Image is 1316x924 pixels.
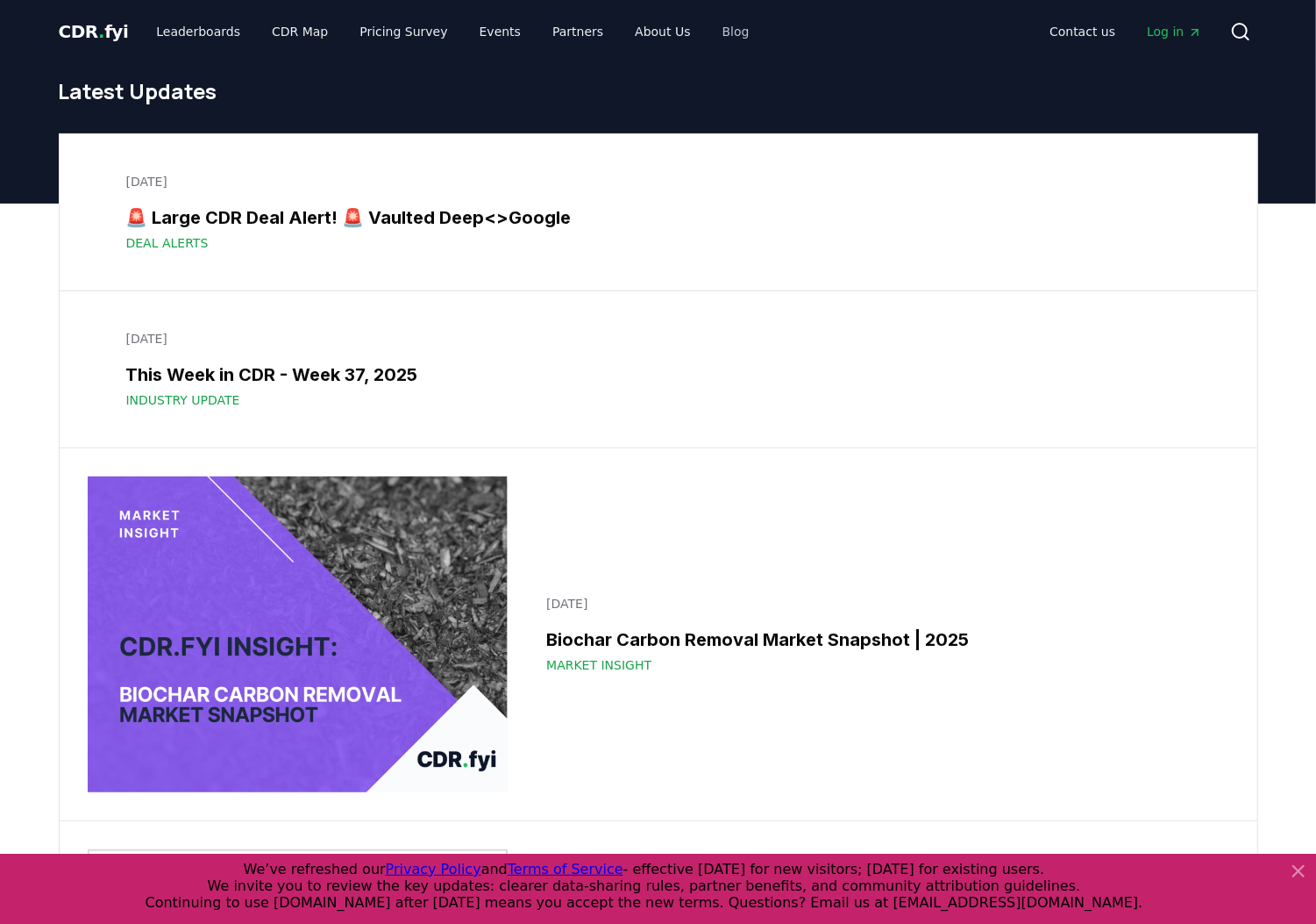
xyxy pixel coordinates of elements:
a: CDR.fyi [59,19,129,44]
h3: This Week in CDR - Week 37, 2025 [546,369,1218,396]
h1: Latest Updates [59,77,1258,105]
a: Pricing Survey [345,16,461,47]
img: This Week in CDR - Week 37, 2025 blog post image [88,325,509,430]
a: About Us [621,16,704,47]
a: [DATE]This Week in CDR - Week 37, 2025Industry Update [536,327,1228,427]
span: CDR fyi [59,21,129,42]
span: Log in [1147,23,1201,40]
h3: Biochar Carbon Removal Market Snapshot | 2025 [546,637,1218,663]
h3: 🚨 Large CDR Deal Alert! 🚨 Vaulted Deep<>Google [546,207,1218,233]
span: . [98,21,104,42]
a: Log in [1133,16,1215,47]
span: Market Insight [546,667,651,684]
img: Biochar Carbon Removal Market Snapshot | 2025 blog post image [88,487,509,803]
a: Partners [538,16,617,47]
a: [DATE]Biochar Carbon Removal Market Snapshot | 2025Market Insight [536,595,1228,695]
a: Blog [708,16,764,47]
span: Deal Alerts [546,237,629,254]
nav: Main [142,16,763,47]
p: [DATE] [546,338,1218,355]
a: [DATE]🚨 Large CDR Deal Alert! 🚨 Vaulted Deep<>GoogleDeal Alerts [536,165,1228,265]
a: Events [466,16,535,47]
a: Leaderboards [142,16,254,47]
p: [DATE] [546,605,1218,623]
p: [DATE] [546,175,1218,193]
nav: Main [1035,16,1215,47]
a: Contact us [1035,16,1129,47]
img: 🚨 Large CDR Deal Alert! 🚨 Vaulted Deep<>Google blog post image [88,162,509,268]
span: Industry Update [546,399,660,417]
a: CDR Map [258,16,342,47]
